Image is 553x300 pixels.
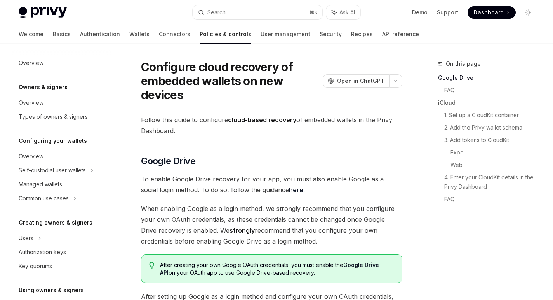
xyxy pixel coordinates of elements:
[19,247,66,257] div: Authorization keys
[19,58,43,68] div: Overview
[19,25,43,44] a: Welcome
[438,72,541,84] a: Google Drive
[19,136,87,146] h5: Configuring your wallets
[522,6,534,19] button: Toggle dark mode
[12,259,112,273] a: Key quorums
[446,59,481,68] span: On this page
[444,134,541,146] a: 3. Add tokens to CloudKit
[19,82,68,92] h5: Owners & signers
[19,180,62,189] div: Managed wallets
[129,25,150,44] a: Wallets
[444,171,541,193] a: 4. Enter your CloudKit details in the Privy Dashboard
[339,9,355,16] span: Ask AI
[382,25,419,44] a: API reference
[53,25,71,44] a: Basics
[444,121,541,134] a: 2. Add the Privy wallet schema
[323,74,389,88] button: Open in ChatGPT
[450,146,541,159] a: Expo
[159,25,190,44] a: Connectors
[474,9,504,16] span: Dashboard
[19,7,67,18] img: light logo
[160,261,395,277] span: After creating your own Google OAuth credentials, you must enable the on your OAuth app to use Go...
[261,25,310,44] a: User management
[450,159,541,171] a: Web
[444,193,541,205] a: FAQ
[289,186,303,194] a: here
[19,286,84,295] h5: Using owners & signers
[12,149,112,163] a: Overview
[19,98,43,107] div: Overview
[351,25,373,44] a: Recipes
[141,60,320,102] h1: Configure cloud recovery of embedded wallets on new devices
[310,9,318,16] span: ⌘ K
[149,262,155,269] svg: Tip
[19,152,43,161] div: Overview
[337,77,384,85] span: Open in ChatGPT
[80,25,120,44] a: Authentication
[19,112,88,121] div: Types of owners & signers
[12,245,112,259] a: Authorization keys
[200,25,251,44] a: Policies & controls
[141,174,402,195] span: To enable Google Drive recovery for your app, you must also enable Google as a social login metho...
[141,203,402,247] span: When enabling Google as a login method, we strongly recommend that you configure your own OAuth c...
[12,110,112,124] a: Types of owners & signers
[412,9,428,16] a: Demo
[12,56,112,70] a: Overview
[468,6,516,19] a: Dashboard
[19,261,52,271] div: Key quorums
[12,96,112,110] a: Overview
[19,233,33,243] div: Users
[444,109,541,121] a: 1. Set up a CloudKit container
[207,8,229,17] div: Search...
[326,5,360,19] button: Ask AI
[141,155,195,167] span: Google Drive
[141,114,402,136] span: Follow this guide to configure of embedded wallets in the Privy Dashboard.
[437,9,458,16] a: Support
[193,5,322,19] button: Search...⌘K
[228,116,296,124] strong: cloud-based recovery
[444,84,541,96] a: FAQ
[12,177,112,191] a: Managed wallets
[230,226,255,234] strong: strongly
[320,25,342,44] a: Security
[19,166,86,175] div: Self-custodial user wallets
[19,218,92,227] h5: Creating owners & signers
[438,96,541,109] a: iCloud
[19,194,69,203] div: Common use cases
